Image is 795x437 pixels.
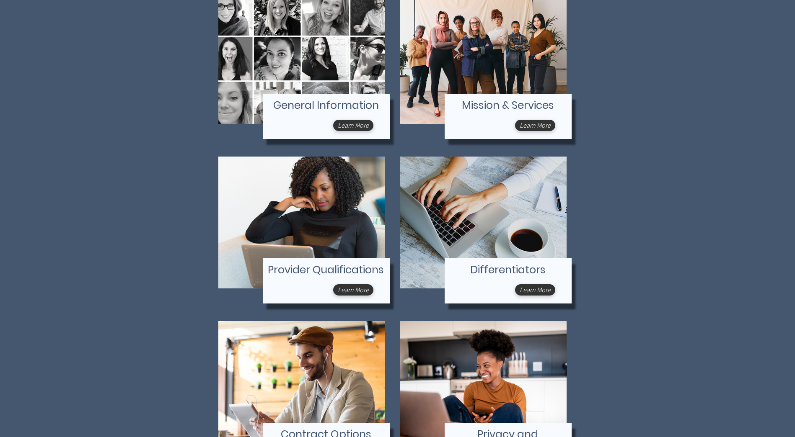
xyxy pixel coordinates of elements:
[273,98,379,113] span: General Information
[268,262,384,277] span: Provider Qualifications
[520,285,551,294] span: Learn More
[333,120,373,131] a: Learn More
[520,121,551,130] span: Learn More
[462,98,554,113] span: Mission & Services
[333,284,373,296] a: Learn More
[515,284,555,296] a: Learn More
[400,157,567,288] img: Differentiators
[338,121,369,130] span: Learn More
[338,285,369,294] span: Learn More
[470,262,546,277] span: Differentiators
[515,120,555,131] a: Learn More
[218,157,385,288] img: Provider Qualifications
